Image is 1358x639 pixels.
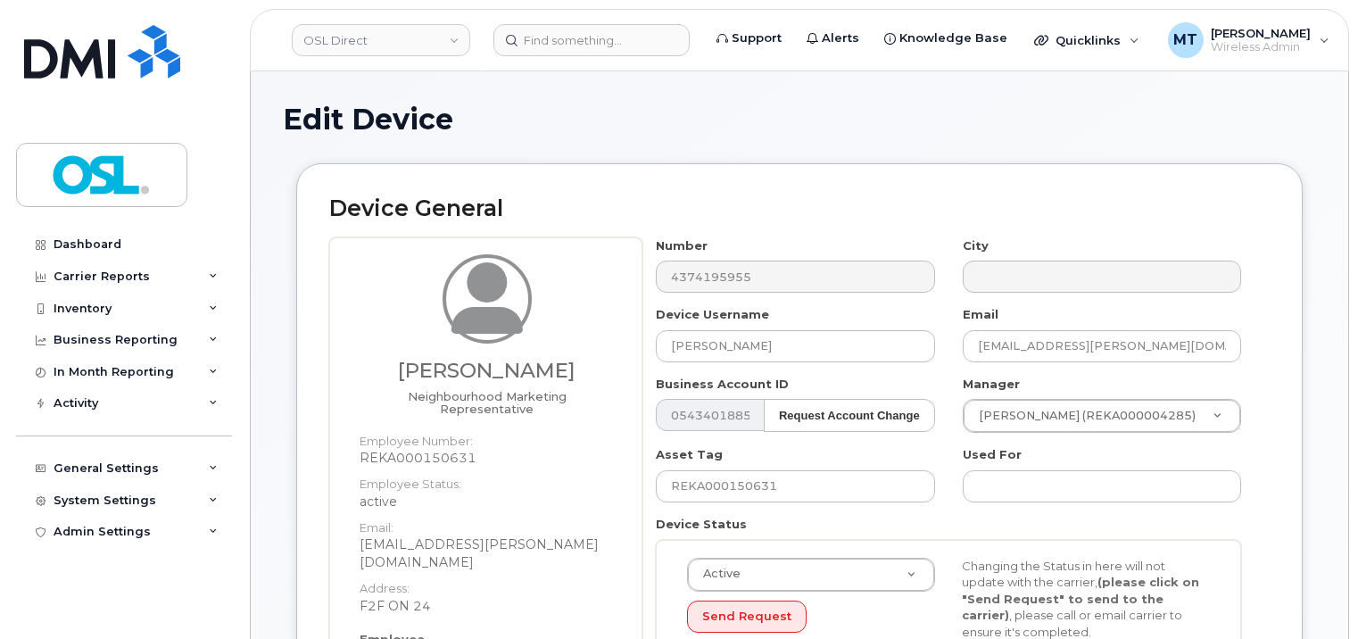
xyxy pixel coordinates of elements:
a: Active [688,559,934,591]
a: [PERSON_NAME] (REKA000004285) [964,400,1240,432]
strong: Request Account Change [779,409,920,422]
label: Used For [963,446,1022,463]
dd: [EMAIL_ADDRESS][PERSON_NAME][DOMAIN_NAME] [360,535,614,571]
label: Device Username [656,306,769,323]
dt: Address: [360,571,614,597]
strong: (please click on "Send Request" to send to the carrier) [962,575,1199,622]
label: Asset Tag [656,446,723,463]
h2: Device General [329,196,1270,221]
dd: active [360,493,614,510]
button: Send Request [687,601,807,634]
label: City [963,237,989,254]
span: Active [692,566,741,582]
dt: Email: [360,510,614,536]
label: Email [963,306,998,323]
label: Business Account ID [656,376,789,393]
label: Manager [963,376,1020,393]
dd: F2F ON 24 [360,597,614,615]
dt: Employee Status: [360,467,614,493]
button: Request Account Change [764,399,935,432]
label: Device Status [656,516,747,533]
label: Number [656,237,708,254]
h3: [PERSON_NAME] [360,360,614,382]
span: Job title [408,389,567,416]
span: [PERSON_NAME] (REKA000004285) [968,408,1196,424]
dt: Employee Number: [360,424,614,450]
h1: Edit Device [283,104,1316,135]
dd: REKA000150631 [360,449,614,467]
